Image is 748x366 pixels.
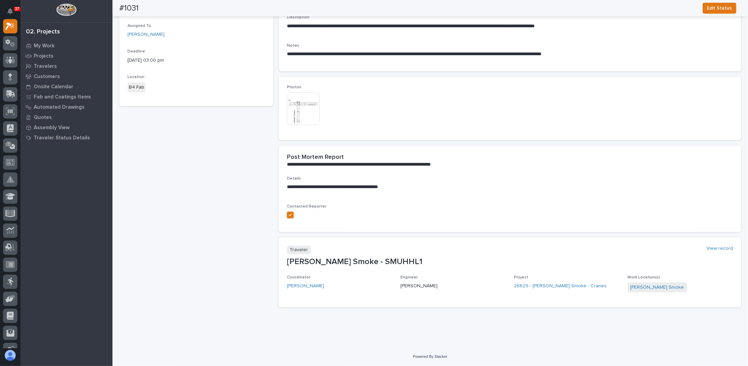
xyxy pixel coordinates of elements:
[514,283,607,290] a: 26629 - [PERSON_NAME] Smoke - Cranes
[287,246,311,254] p: Traveler
[127,75,144,79] span: Location
[20,92,112,102] a: Fab and Coatings Items
[287,15,309,19] span: Description
[34,115,52,121] p: Quotes
[56,3,76,16] img: Workspace Logo
[20,112,112,122] a: Quotes
[20,41,112,51] a: My Work
[127,49,145,54] span: Deadline
[34,135,90,141] p: Traveler Status Details
[630,284,684,291] a: [PERSON_NAME] Smoke
[706,246,733,251] a: View record
[127,31,165,38] a: [PERSON_NAME]
[3,4,17,18] button: Notifications
[400,283,506,290] p: [PERSON_NAME]
[287,154,344,161] h2: Post Mortem Report
[20,71,112,81] a: Customers
[287,283,324,290] a: [PERSON_NAME]
[628,275,660,279] span: Work Location(s)
[400,275,418,279] span: Engineer
[20,61,112,71] a: Travelers
[287,44,299,48] span: Notes
[707,4,732,12] span: Edit Status
[20,102,112,112] a: Automated Drawings
[703,3,736,14] button: Edit Status
[20,51,112,61] a: Projects
[34,84,73,90] p: Onsite Calendar
[34,94,91,100] p: Fab and Coatings Items
[20,81,112,92] a: Onsite Calendar
[127,24,151,28] span: Assigned To
[34,43,55,49] p: My Work
[413,354,447,359] a: Powered By Stacker
[3,348,17,363] button: users-avatar
[26,28,60,36] div: 02. Projects
[514,275,529,279] span: Project
[287,177,301,181] span: Details
[127,57,265,64] p: [DATE] 03:00 pm
[34,125,70,131] p: Assembly View
[9,8,17,19] div: Notifications37
[20,122,112,133] a: Assembly View
[287,275,310,279] span: Coordinator
[20,133,112,143] a: Traveler Status Details
[127,82,146,92] div: B4 Fab
[287,85,301,89] span: Photos
[34,53,54,59] p: Projects
[15,6,19,11] p: 37
[287,257,733,267] p: [PERSON_NAME] Smoke - SMUHHL1
[119,3,139,13] h2: #1031
[287,204,326,209] span: Contacted Reporter
[34,74,60,80] p: Customers
[34,63,57,70] p: Travelers
[34,104,85,110] p: Automated Drawings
